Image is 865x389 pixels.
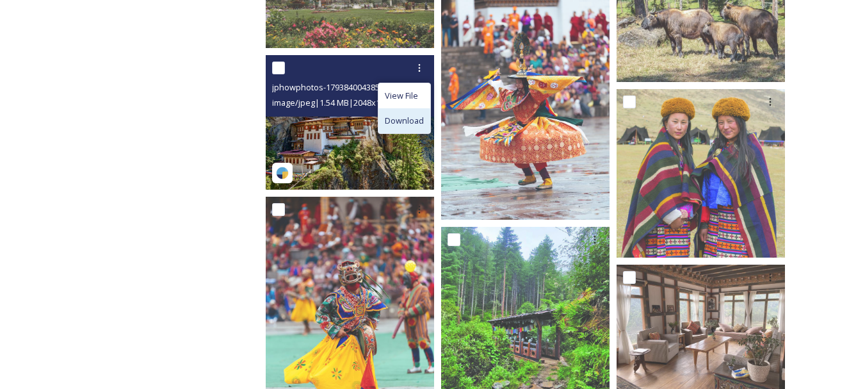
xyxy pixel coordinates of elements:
[272,81,416,93] span: jphowphotos-17938400438532298.jpg
[272,97,394,108] span: image/jpeg | 1.54 MB | 2048 x 1638
[266,55,434,190] img: jphowphotos-17938400438532298.jpg
[617,89,785,258] img: Royal Highland Festival-2.jpg
[276,167,289,179] img: snapsea-logo.png
[385,115,424,127] span: Download
[385,90,418,102] span: View File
